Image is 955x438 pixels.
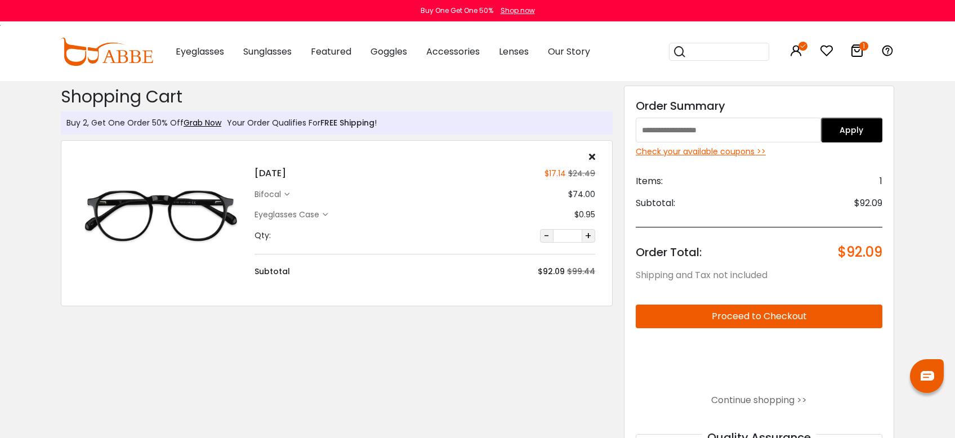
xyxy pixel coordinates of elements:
button: - [540,229,554,243]
span: Accessories [426,45,480,58]
span: $92.09 [838,244,882,260]
span: Our Story [548,45,590,58]
span: Goggles [371,45,407,58]
a: Continue shopping >> [711,394,807,406]
button: Apply [821,118,883,142]
img: Carnival [78,173,243,256]
span: Subtotal: [636,196,675,210]
div: Buy 2, Get One Order 50% Off [66,117,221,129]
button: Proceed to Checkout [636,305,882,328]
img: chat [921,371,934,381]
span: 1 [880,175,882,188]
span: Lenses [499,45,529,58]
img: abbeglasses.com [61,38,153,66]
a: 1 [850,46,864,59]
div: bifocal [255,189,284,200]
div: Subtotal [255,266,290,278]
h4: [DATE] [255,167,286,180]
h2: Shopping Cart [61,87,613,107]
i: 1 [859,42,868,51]
span: Order Total: [636,244,702,260]
a: Grab Now [184,117,221,128]
div: $24.49 [566,168,595,180]
div: Order Summary [636,97,882,114]
div: Your Order Qualifies For ! [221,117,377,129]
span: Sunglasses [243,45,292,58]
div: Check your available coupons >> [636,146,882,158]
div: $17.14 [545,168,566,180]
span: FREE Shipping [320,117,374,128]
span: Items: [636,175,663,188]
span: $92.09 [854,196,882,210]
div: Eyeglasses Case [255,209,323,221]
div: Shipping and Tax not included [636,269,882,282]
button: + [582,229,595,243]
div: $99.44 [567,266,595,278]
a: Shop now [495,6,535,15]
span: Featured [311,45,351,58]
div: Qty: [255,230,271,242]
div: $92.09 [538,266,565,278]
span: Eyeglasses [176,45,224,58]
div: $0.95 [574,209,595,221]
div: Shop now [501,6,535,16]
iframe: PayPal [636,337,882,384]
div: Buy One Get One 50% [421,6,493,16]
div: $74.00 [568,189,595,200]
